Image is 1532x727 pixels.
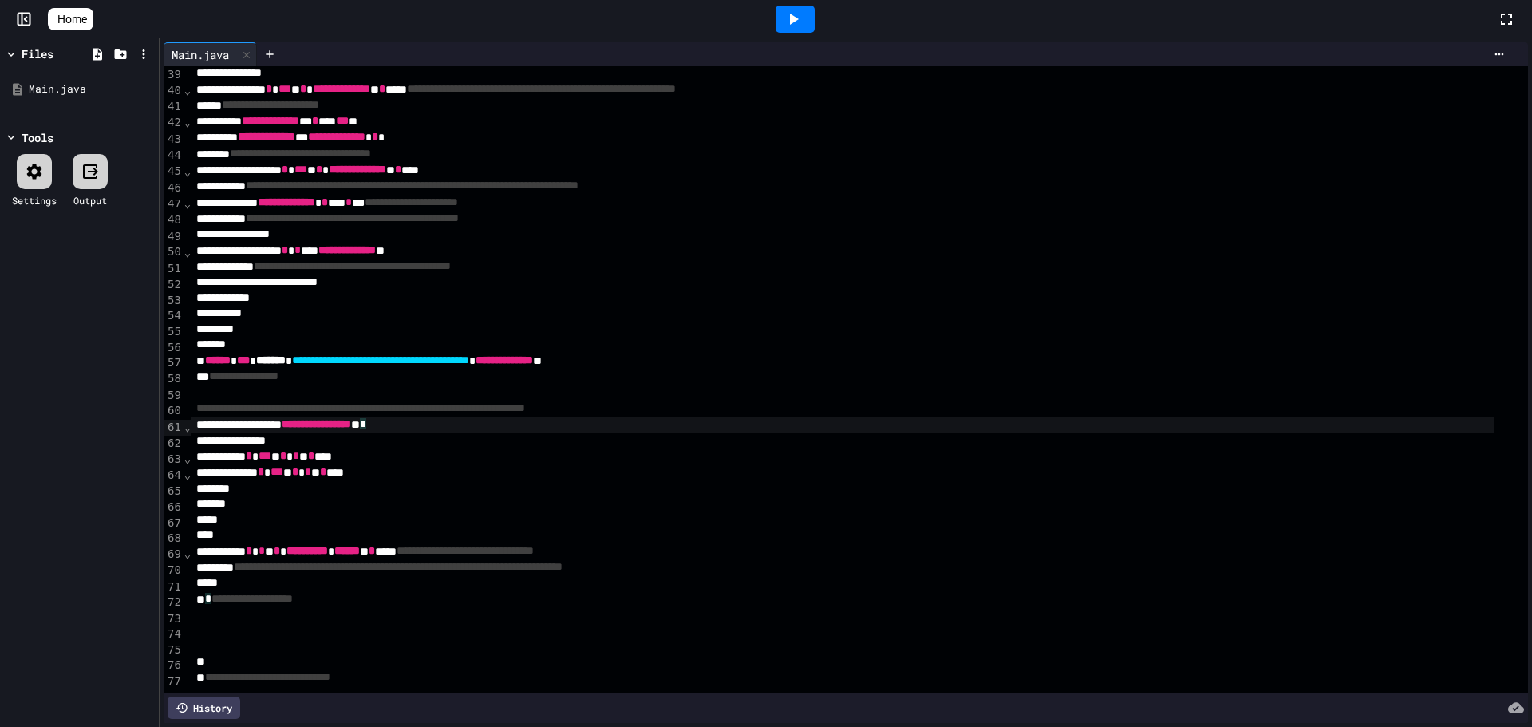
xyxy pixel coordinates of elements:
div: 75 [164,642,184,658]
div: 53 [164,293,184,309]
span: Fold line [184,84,191,97]
div: Output [73,193,107,207]
span: Fold line [184,246,191,259]
div: Tools [22,129,53,146]
div: 63 [164,452,184,468]
div: 64 [164,468,184,484]
div: 42 [164,115,184,131]
div: 62 [164,436,184,452]
div: 70 [164,563,184,579]
div: 58 [164,371,184,387]
div: 47 [164,196,184,212]
div: 66 [164,500,184,516]
div: 41 [164,99,184,115]
div: 52 [164,277,184,293]
div: 50 [164,244,184,260]
div: Files [22,45,53,62]
div: 39 [164,67,184,83]
div: 71 [164,579,184,595]
div: History [168,697,240,719]
div: 61 [164,420,184,436]
div: 77 [164,674,184,689]
div: 40 [164,83,184,99]
span: Fold line [184,116,191,128]
span: Fold line [184,547,191,560]
div: 46 [164,180,184,196]
div: 44 [164,148,184,164]
div: 76 [164,658,184,674]
div: Settings [12,193,57,207]
div: 57 [164,355,184,371]
div: 51 [164,261,184,277]
div: 69 [164,547,184,563]
span: Fold line [184,468,191,481]
span: Home [57,11,87,27]
div: 48 [164,212,184,228]
div: 74 [164,626,184,642]
div: 67 [164,516,184,531]
div: 59 [164,388,184,404]
div: 55 [164,324,184,340]
div: 72 [164,595,184,610]
div: 49 [164,229,184,245]
div: 56 [164,340,184,356]
div: 68 [164,531,184,547]
div: Main.java [29,81,153,97]
div: 73 [164,611,184,627]
div: 54 [164,308,184,324]
div: 45 [164,164,184,180]
div: 60 [164,403,184,419]
div: Main.java [164,42,257,66]
span: Fold line [184,197,191,210]
div: 65 [164,484,184,500]
span: Fold line [184,452,191,465]
span: Fold line [184,165,191,178]
span: Fold line [184,421,191,433]
div: Main.java [164,46,237,63]
a: Home [48,8,93,30]
div: 43 [164,132,184,148]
